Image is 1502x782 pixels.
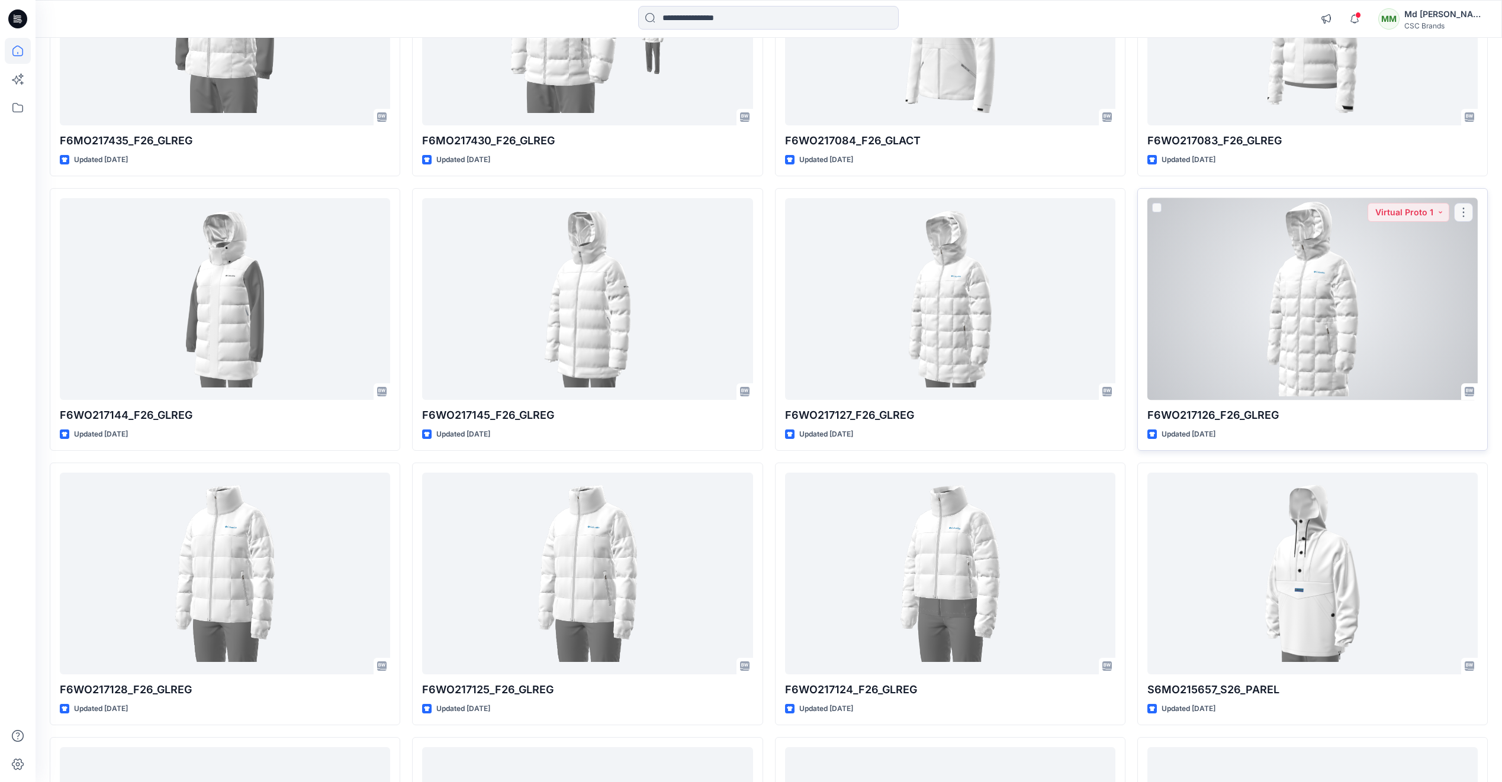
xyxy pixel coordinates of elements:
p: Updated [DATE] [799,154,853,166]
a: F6WO217125_F26_GLREG [422,473,752,674]
p: S6MO215657_S26_PAREL [1147,681,1478,698]
p: Updated [DATE] [799,703,853,715]
p: F6MO217435_F26_GLREG [60,133,390,149]
p: F6WO217145_F26_GLREG [422,407,752,424]
p: F6WO217124_F26_GLREG [785,681,1115,698]
div: Md [PERSON_NAME] [1404,7,1487,21]
p: F6WO217125_F26_GLREG [422,681,752,698]
p: Updated [DATE] [1162,154,1215,166]
p: F6WO217127_F26_GLREG [785,407,1115,424]
p: Updated [DATE] [1162,703,1215,715]
p: Updated [DATE] [1162,428,1215,441]
p: Updated [DATE] [436,428,490,441]
p: Updated [DATE] [74,154,128,166]
a: S6MO215657_S26_PAREL [1147,473,1478,674]
p: Updated [DATE] [74,703,128,715]
a: F6WO217124_F26_GLREG [785,473,1115,674]
p: Updated [DATE] [436,154,490,166]
p: F6WO217083_F26_GLREG [1147,133,1478,149]
a: F6WO217145_F26_GLREG [422,198,752,400]
a: F6WO217126_F26_GLREG [1147,198,1478,400]
a: F6WO217144_F26_GLREG [60,198,390,400]
div: CSC Brands [1404,21,1487,30]
p: F6WO217126_F26_GLREG [1147,407,1478,424]
p: F6WO217144_F26_GLREG [60,407,390,424]
p: F6WO217128_F26_GLREG [60,681,390,698]
p: F6WO217084_F26_GLACT [785,133,1115,149]
p: Updated [DATE] [436,703,490,715]
a: F6WO217127_F26_GLREG [785,198,1115,400]
p: Updated [DATE] [799,428,853,441]
p: F6MO217430_F26_GLREG [422,133,752,149]
a: F6WO217128_F26_GLREG [60,473,390,674]
div: MM [1378,8,1400,30]
p: Updated [DATE] [74,428,128,441]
